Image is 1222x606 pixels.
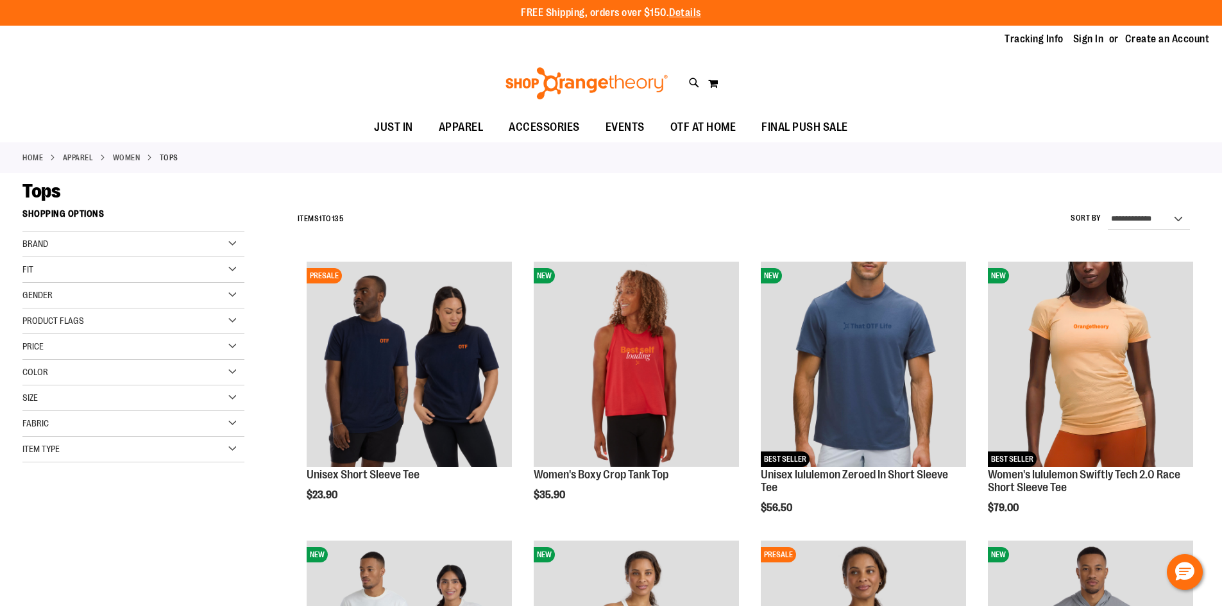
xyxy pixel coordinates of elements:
[113,152,140,164] a: WOMEN
[22,180,60,202] span: Tops
[509,113,580,142] span: ACCESSORIES
[22,264,33,274] span: Fit
[496,113,593,142] a: ACCESSORIES
[1125,32,1210,46] a: Create an Account
[534,468,668,481] a: Women's Boxy Crop Tank Top
[63,152,94,164] a: APPAREL
[22,290,53,300] span: Gender
[22,392,38,403] span: Size
[307,262,512,469] a: Image of Unisex Short Sleeve TeePRESALE
[22,316,84,326] span: Product Flags
[1005,32,1064,46] a: Tracking Info
[22,341,44,351] span: Price
[981,255,1200,546] div: product
[361,113,426,142] a: JUST IN
[988,468,1180,494] a: Women's lululemon Swiftly Tech 2.0 Race Short Sleeve Tee
[307,268,342,283] span: PRESALE
[521,6,701,21] p: FREE Shipping, orders over $150.
[1071,213,1101,224] label: Sort By
[307,262,512,467] img: Image of Unisex Short Sleeve Tee
[300,255,518,534] div: product
[22,239,48,249] span: Brand
[22,203,244,231] strong: Shopping Options
[319,214,322,223] span: 1
[534,262,739,469] a: Image of Womens Boxy Crop TankNEW
[761,262,966,467] img: Unisex lululemon Zeroed In Short Sleeve Tee
[761,468,948,494] a: Unisex lululemon Zeroed In Short Sleeve Tee
[988,547,1009,562] span: NEW
[658,113,749,142] a: OTF AT HOME
[761,502,794,514] span: $56.50
[307,547,328,562] span: NEW
[988,262,1193,467] img: Women's lululemon Swiftly Tech 2.0 Race Short Sleeve Tee
[374,113,413,142] span: JUST IN
[307,468,420,481] a: Unisex Short Sleeve Tee
[606,113,645,142] span: EVENTS
[22,418,49,428] span: Fabric
[22,152,43,164] a: Home
[749,113,861,142] a: FINAL PUSH SALE
[761,268,782,283] span: NEW
[298,209,344,229] h2: Items to
[22,367,48,377] span: Color
[761,547,796,562] span: PRESALE
[669,7,701,19] a: Details
[593,113,658,142] a: EVENTS
[534,262,739,467] img: Image of Womens Boxy Crop Tank
[988,268,1009,283] span: NEW
[1167,554,1203,590] button: Hello, have a question? Let’s chat.
[988,262,1193,469] a: Women's lululemon Swiftly Tech 2.0 Race Short Sleeve TeeNEWBEST SELLER
[761,113,848,142] span: FINAL PUSH SALE
[1073,32,1104,46] a: Sign In
[534,547,555,562] span: NEW
[527,255,745,534] div: product
[439,113,484,142] span: APPAREL
[426,113,496,142] a: APPAREL
[332,214,344,223] span: 135
[761,262,966,469] a: Unisex lululemon Zeroed In Short Sleeve TeeNEWBEST SELLER
[534,268,555,283] span: NEW
[160,152,178,164] strong: Tops
[988,451,1037,467] span: BEST SELLER
[670,113,736,142] span: OTF AT HOME
[22,444,60,454] span: Item Type
[754,255,972,546] div: product
[307,489,339,501] span: $23.90
[761,451,810,467] span: BEST SELLER
[504,67,670,99] img: Shop Orangetheory
[534,489,567,501] span: $35.90
[988,502,1021,514] span: $79.00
